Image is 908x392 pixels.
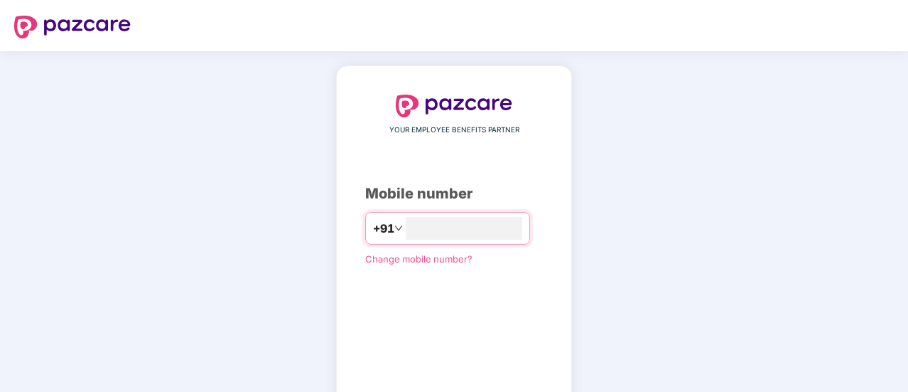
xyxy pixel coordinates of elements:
[394,224,403,233] span: down
[365,183,543,205] div: Mobile number
[389,125,519,136] span: YOUR EMPLOYEE BENEFITS PARTNER
[396,95,512,117] img: logo
[373,220,394,238] span: +91
[14,16,131,38] img: logo
[365,253,472,265] a: Change mobile number?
